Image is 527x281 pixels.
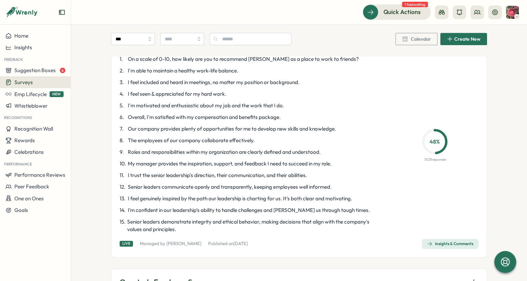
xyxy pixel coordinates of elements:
button: Quick Actions [363,4,431,19]
span: On a scale of 0-10, how likely are you to recommend [PERSON_NAME] as a place to work to friends? [128,55,359,63]
button: Expand sidebar [58,9,65,16]
span: 10 . [120,160,126,168]
span: Roles and responsibilities within my organization are clearly defined and understood. [128,148,321,156]
div: Live [120,241,133,246]
span: 13 . [120,195,126,202]
span: 11 . [120,172,126,179]
span: I trust the senior leadership's direction, their communication, and their abilities. [128,172,307,179]
span: Performance Reviews [14,172,65,178]
span: Rewards [14,137,35,144]
span: 8 . [120,137,126,144]
span: Senior leaders communicate openly and transparently, keeping employees well informed. [128,183,332,191]
span: I'm able to maintain a healthy work-life balance. [128,67,238,75]
p: Managed by [140,241,201,247]
p: Published on [208,241,248,247]
span: My manager provides the inspiration, support, and feedback I need to succeed in my role. [128,160,332,168]
span: 14 . [120,206,126,214]
span: Insights [14,44,32,51]
span: Quick Actions [383,8,421,16]
span: 2 . [120,67,126,75]
button: Create New [440,33,487,45]
span: Create New [454,37,481,41]
span: 3 . [120,79,126,86]
span: Celebrations [14,149,44,155]
span: Senior leaders demonstrate integrity and ethical behavior, making decisions that align with the c... [127,218,383,233]
span: I feel genuinely inspired by the path our leadership is charting for us. It’s both clear and moti... [128,195,352,202]
span: [DATE] [233,241,248,246]
span: 1 . [120,55,126,63]
span: Whistleblower [14,103,48,109]
a: [PERSON_NAME] [166,241,201,246]
img: April [506,6,519,19]
span: Home [14,32,28,39]
p: 48 % [424,137,445,146]
span: I feel seen & appreciated for my hard work. [128,90,226,98]
button: Calendar [395,33,437,45]
button: Insights & Comments [422,239,478,249]
span: 12 . [120,183,126,191]
span: Emp Lifecycle [14,91,47,97]
span: 1 task waiting [402,2,428,7]
span: Goals [14,207,28,213]
span: 9 . [120,148,126,156]
p: 11 / 23 responses [424,157,445,162]
span: I feel included and heard in meetings, no matter my position or background. [128,79,299,86]
span: Overall, I'm satisfied with my compensation and benefits package. [128,113,281,121]
span: 6 . [120,113,126,121]
span: 15 . [120,218,126,233]
span: I’m confident in our leadership’s ability to handle challenges and [PERSON_NAME] us through tough... [128,206,370,214]
span: 6 [60,68,65,73]
span: One on Ones [14,195,44,202]
span: 4 . [120,90,126,98]
span: The employees of our company collaborate effectively. [128,137,255,144]
span: Surveys [14,79,33,85]
span: 5 . [120,102,126,109]
span: Suggestion Boxes [14,67,56,73]
span: NEW [50,91,64,97]
span: 7 . [120,125,126,133]
span: I'm motivated and enthusiastic about my job and the work that I do. [128,102,284,109]
span: Calendar [411,37,431,41]
span: Our company provides plenty of opportunities for me to develop new skills and knowledge. [128,125,336,133]
span: Recognition Wall [14,125,53,132]
div: Insights & Comments [427,241,473,246]
span: Peer Feedback [14,183,49,190]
